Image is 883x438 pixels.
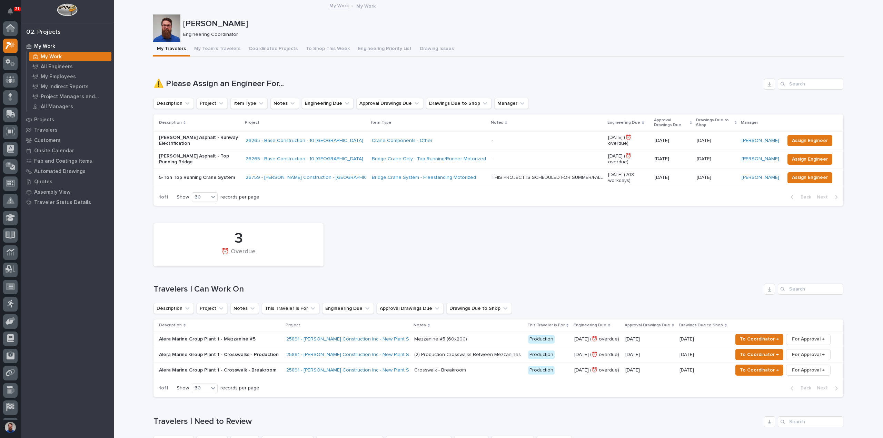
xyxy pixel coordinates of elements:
p: Project [286,322,300,329]
p: Show [177,194,189,200]
p: Quotes [34,179,52,185]
p: Engineering Coordinator [183,32,839,38]
a: Travelers [21,125,114,135]
span: To Coordinator → [740,335,779,343]
button: Drawing Issues [416,42,458,57]
button: Approval Drawings Due [356,98,423,109]
p: [DATE] [697,155,713,162]
span: To Coordinator → [740,350,779,359]
a: My Indirect Reports [27,82,114,91]
p: Show [177,385,189,391]
a: Crane Components - Other [372,138,433,144]
p: My Work [356,2,376,9]
p: [DATE] [625,352,674,358]
button: This Traveler is For [262,303,319,314]
p: [DATE] (⏰ overdue) [608,135,649,146]
button: My Team's Travelers [190,42,245,57]
p: Approval Drawings Due [625,322,670,329]
button: Engineering Due [302,98,354,109]
div: Production [528,366,555,375]
a: Onsite Calendar [21,145,114,156]
button: Description [153,303,194,314]
div: Mezzanine #5 (60x200) [414,336,467,342]
span: For Approval → [792,366,825,374]
a: Assembly View [21,187,114,197]
button: Assign Engineer [787,172,832,183]
button: For Approval → [786,349,831,360]
p: Description [159,322,182,329]
p: 1 of 1 [153,380,174,397]
a: [PERSON_NAME] [742,156,779,162]
p: All Managers [41,104,73,110]
p: Manager [741,119,758,126]
h1: Travelers I Need to Review [153,417,761,427]
button: Back [785,194,814,200]
p: Approval Drawings Due [654,116,688,129]
div: Notifications31 [9,8,18,19]
a: 25891 - [PERSON_NAME] Construction Inc - New Plant Setup - Mezzanine Project [286,336,464,342]
p: [PERSON_NAME] [183,19,842,29]
div: Search [778,416,843,427]
p: [DATE] (⏰ overdue) [574,367,620,373]
button: Next [814,385,843,391]
span: For Approval → [792,335,825,343]
a: 25891 - [PERSON_NAME] Construction Inc - New Plant Setup - Mezzanine Project [286,367,464,373]
p: [PERSON_NAME] Asphalt - Top Running Bridge [159,153,240,165]
p: My Indirect Reports [41,84,89,90]
a: [PERSON_NAME] [742,175,779,181]
a: My Work [329,1,349,9]
div: Crosswalk - Breakroom [414,367,466,373]
a: [PERSON_NAME] [742,138,779,144]
a: Quotes [21,176,114,187]
p: [DATE] [697,173,713,181]
p: Item Type [371,119,391,126]
p: Notes [491,119,503,126]
button: To Coordinator → [735,334,783,345]
p: Assembly View [34,189,70,195]
p: Engineering Due [607,119,640,126]
a: My Work [21,41,114,51]
a: All Managers [27,102,114,111]
p: Customers [34,137,61,144]
p: Onsite Calendar [34,148,74,154]
button: Drawings Due to Shop [426,98,492,109]
p: records per page [220,194,259,200]
p: Drawings Due to Shop [679,322,723,329]
span: Next [817,194,832,200]
div: (2) Production Crosswalks Between Mezzanines [414,352,521,358]
div: ⏰ Overdue [165,248,312,263]
div: 30 [192,385,209,392]
button: Assign Engineer [787,154,832,165]
div: 3 [165,230,312,247]
button: Drawings Due to Shop [446,303,512,314]
button: Coordinated Projects [245,42,302,57]
span: For Approval → [792,350,825,359]
span: To Coordinator → [740,366,779,374]
div: Search [778,284,843,295]
a: 26265 - Base Construction - 10 [GEOGRAPHIC_DATA] [246,138,363,144]
div: - [492,156,493,162]
button: Manager [494,98,529,109]
div: THIS PROJECT IS SCHEDULED FOR SUMMER/FALL OF 2026 [492,175,603,181]
input: Search [778,79,843,90]
a: Projects [21,114,114,125]
button: Back [785,385,814,391]
p: Drawings Due to Shop [696,116,733,129]
p: This Traveler is For [527,322,565,329]
button: Assign Engineer [787,135,832,146]
a: Project Managers and Engineers [27,92,114,101]
h1: Travelers I Can Work On [153,284,761,294]
tr: 5-Ton Top Running Crane System26759 - [PERSON_NAME] Construction - [GEOGRAPHIC_DATA] Department 5... [153,169,843,187]
button: Project [197,98,228,109]
tr: [PERSON_NAME] Asphalt - Runway Electrification26265 - Base Construction - 10 [GEOGRAPHIC_DATA] Cr... [153,131,843,150]
span: Assign Engineer [792,173,828,182]
span: Assign Engineer [792,136,828,145]
a: All Engineers [27,62,114,71]
div: Production [528,350,555,359]
p: My Employees [41,74,76,80]
a: Automated Drawings [21,166,114,176]
tr: [PERSON_NAME] Asphalt - Top Running Bridge26265 - Base Construction - 10 [GEOGRAPHIC_DATA] Bridge... [153,150,843,169]
p: My Work [34,43,55,50]
tr: Alera Marine Group Plant 1 - Crosswalk - Breakroom25891 - [PERSON_NAME] Construction Inc - New Pl... [153,363,843,378]
a: 26759 - [PERSON_NAME] Construction - [GEOGRAPHIC_DATA] Department 5T Bridge Crane [246,175,449,181]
